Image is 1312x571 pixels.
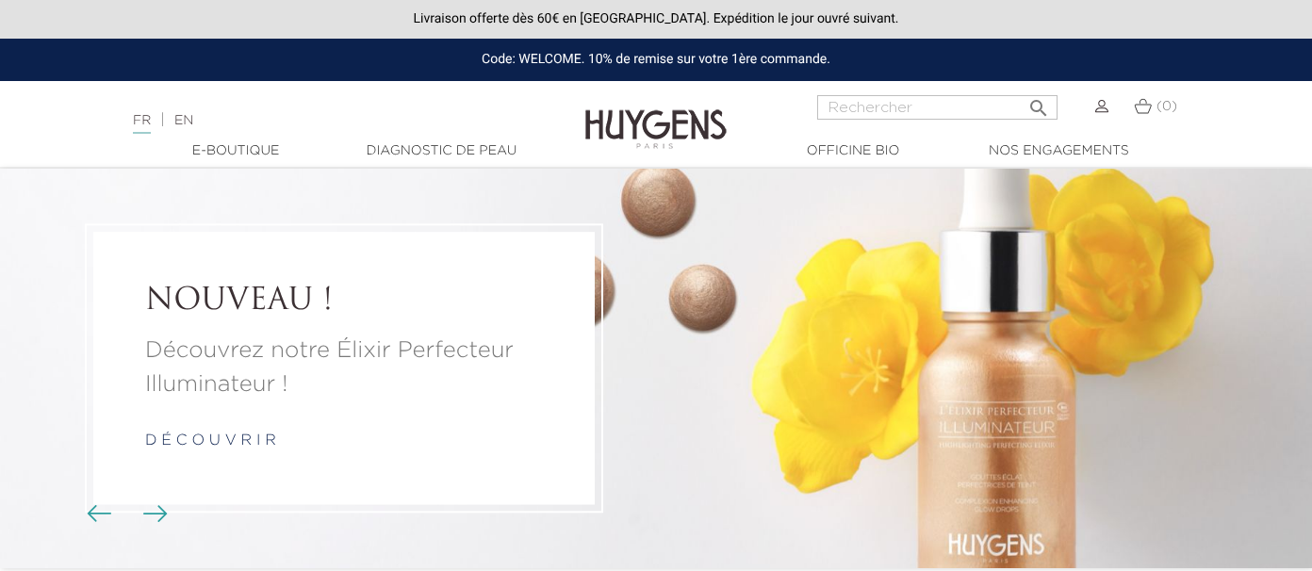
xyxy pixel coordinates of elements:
[133,114,151,134] a: FR
[347,141,535,161] a: Diagnostic de peau
[174,114,193,127] a: EN
[145,334,543,402] a: Découvrez notre Élixir Perfecteur Illuminateur !
[1156,100,1177,113] span: (0)
[1022,90,1056,115] button: 
[817,95,1058,120] input: Rechercher
[1027,91,1050,114] i: 
[964,141,1153,161] a: Nos engagements
[141,141,330,161] a: E-Boutique
[145,284,543,319] a: NOUVEAU !
[123,109,533,132] div: |
[145,434,276,449] a: d é c o u v r i r
[759,141,947,161] a: Officine Bio
[585,79,727,152] img: Huygens
[94,500,156,529] div: Boutons du carrousel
